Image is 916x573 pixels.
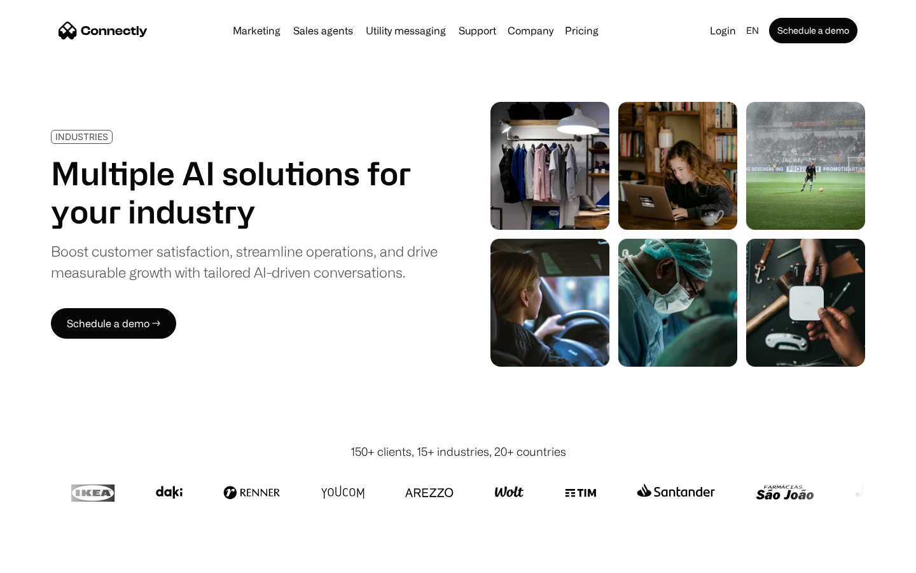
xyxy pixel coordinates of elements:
div: INDUSTRIES [55,132,108,141]
div: Company [508,22,553,39]
a: Sales agents [288,25,358,36]
a: Support [454,25,501,36]
a: Marketing [228,25,286,36]
ul: Language list [25,551,76,569]
a: Schedule a demo [769,18,857,43]
div: 150+ clients, 15+ industries, 20+ countries [350,443,566,460]
div: en [746,22,759,39]
aside: Language selected: English [13,549,76,569]
div: Boost customer satisfaction, streamline operations, and drive measurable growth with tailored AI-... [51,241,438,283]
a: Utility messaging [361,25,451,36]
a: Schedule a demo → [51,308,176,339]
a: Login [705,22,741,39]
a: Pricing [560,25,604,36]
h1: Multiple AI solutions for your industry [51,154,438,230]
